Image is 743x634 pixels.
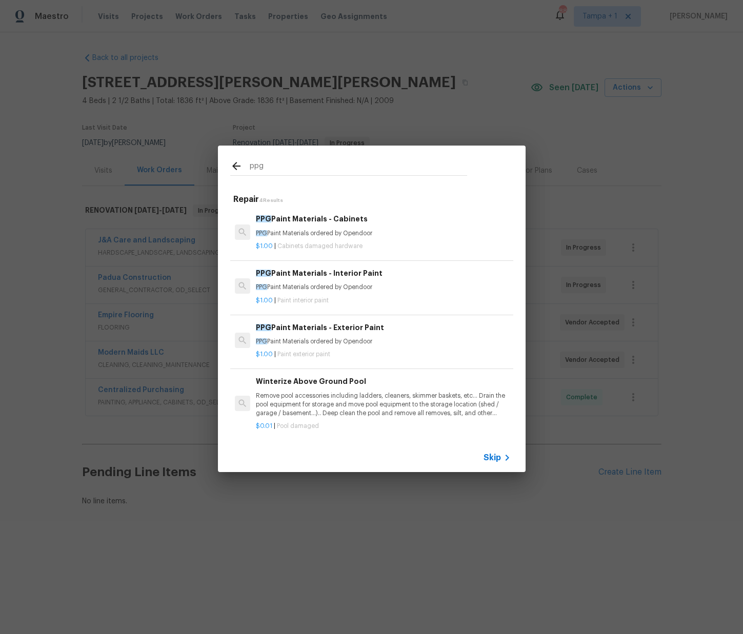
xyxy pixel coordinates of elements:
[256,423,272,429] span: $0.01
[484,453,501,463] span: Skip
[256,297,273,303] span: $1.00
[256,229,510,238] p: Paint Materials ordered by Opendoor
[256,322,510,333] h6: Paint Materials - Exterior Paint
[256,284,267,290] span: PPG
[256,392,510,418] p: Remove pool accessories including ladders, cleaners, skimmer baskets, etc… Drain the pool equipme...
[277,297,329,303] span: Paint interior paint
[277,423,319,429] span: Pool damaged
[256,243,273,249] span: $1.00
[256,324,271,331] span: PPG
[256,296,510,305] p: |
[256,337,510,346] p: Paint Materials ordered by Opendoor
[250,160,467,175] input: Search issues or repairs
[256,376,510,387] h6: Winterize Above Ground Pool
[256,422,510,431] p: |
[256,230,267,236] span: PPG
[256,338,267,344] span: PPG
[256,242,510,251] p: |
[256,350,510,359] p: |
[259,198,283,203] span: 4 Results
[256,215,271,222] span: PPG
[256,351,273,357] span: $1.00
[256,268,510,279] h6: Paint Materials - Interior Paint
[256,270,271,277] span: PPG
[256,283,510,292] p: Paint Materials ordered by Opendoor
[277,243,363,249] span: Cabinets damaged hardware
[256,213,510,224] h6: Paint Materials - Cabinets
[277,351,330,357] span: Paint exterior paint
[233,194,513,205] h5: Repair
